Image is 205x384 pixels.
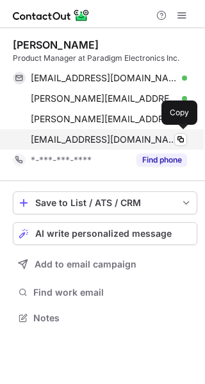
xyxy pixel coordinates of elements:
[13,38,99,51] div: [PERSON_NAME]
[13,253,197,276] button: Add to email campaign
[13,191,197,214] button: save-profile-one-click
[33,287,192,298] span: Find work email
[35,198,175,208] div: Save to List / ATS / CRM
[35,259,136,269] span: Add to email campaign
[31,134,177,145] span: [EMAIL_ADDRESS][DOMAIN_NAME]
[136,154,187,166] button: Reveal Button
[31,72,177,84] span: [EMAIL_ADDRESS][DOMAIN_NAME]
[13,52,197,64] div: Product Manager at Paradigm Electronics Inc.
[13,284,197,301] button: Find work email
[13,222,197,245] button: AI write personalized message
[31,113,177,125] span: [PERSON_NAME][EMAIL_ADDRESS][PERSON_NAME][DOMAIN_NAME]
[33,312,192,324] span: Notes
[13,8,90,23] img: ContactOut v5.3.10
[31,93,177,104] span: [PERSON_NAME][EMAIL_ADDRESS][DOMAIN_NAME]
[13,309,197,327] button: Notes
[35,228,172,239] span: AI write personalized message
